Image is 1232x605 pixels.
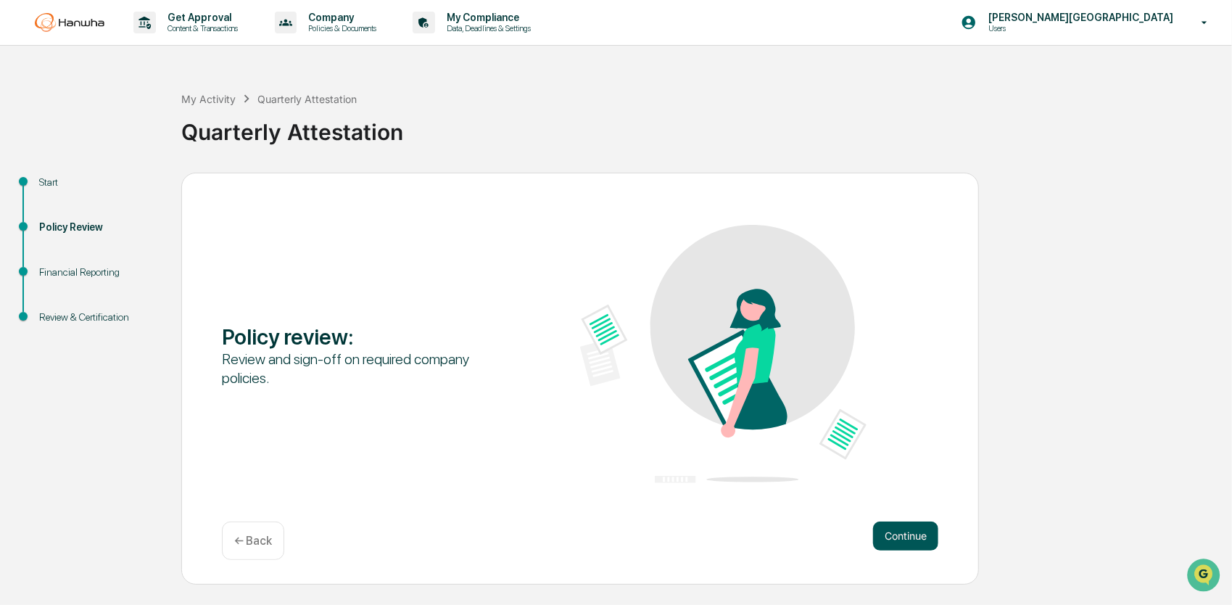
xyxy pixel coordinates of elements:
div: My Activity [181,93,236,105]
p: [PERSON_NAME][GEOGRAPHIC_DATA] [977,12,1181,23]
img: 1746055101610-c473b297-6a78-478c-a979-82029cc54cd1 [15,110,41,136]
p: ← Back [234,534,272,548]
span: Data Lookup [29,210,91,224]
div: Review and sign-off on required company policies. [222,350,508,387]
p: Users [977,23,1119,33]
p: Company [297,12,384,23]
div: Start [39,175,158,190]
a: 🗄️Attestations [99,176,186,202]
div: Policy Review [39,220,158,235]
p: Content & Transactions [156,23,246,33]
div: 🗄️ [105,184,117,195]
p: How can we help? [15,30,264,53]
img: logo [35,13,104,32]
p: My Compliance [435,12,538,23]
a: 🖐️Preclearance [9,176,99,202]
div: Review & Certification [39,310,158,325]
p: Data, Deadlines & Settings [435,23,538,33]
a: 🔎Data Lookup [9,204,97,230]
a: Powered byPylon [102,244,175,256]
div: 🖐️ [15,184,26,195]
iframe: Open customer support [1186,557,1225,596]
p: Policies & Documents [297,23,384,33]
div: 🔎 [15,211,26,223]
button: Start new chat [247,115,264,132]
span: Attestations [120,182,180,197]
span: Preclearance [29,182,94,197]
img: Policy review [580,225,867,483]
span: Pylon [144,245,175,256]
div: Financial Reporting [39,265,158,280]
div: We're available if you need us! [49,125,183,136]
div: Quarterly Attestation [257,93,357,105]
p: Get Approval [156,12,246,23]
div: Quarterly Attestation [181,107,1225,145]
div: Start new chat [49,110,238,125]
div: Policy review : [222,324,508,350]
button: Continue [873,522,938,551]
